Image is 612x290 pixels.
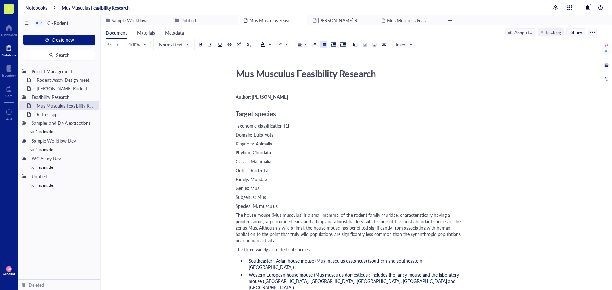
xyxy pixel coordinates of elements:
div: Untitled [29,172,97,181]
div: Backlog [546,29,561,36]
span: MB [7,268,10,270]
span: Genus: Mus [236,185,259,191]
div: No files inside [19,145,99,154]
span: Class: Mammalia [236,158,271,165]
span: Search [56,53,69,58]
a: Notebook [2,43,16,57]
span: The house mouse (Mus musculus) is a small mammal of the rodent family Muridae, characteristically... [236,212,462,244]
div: Mus Musculus Feasibility Research [233,66,460,81]
span: Document [106,30,127,36]
div: Mus Musculus Feasibility Research [34,101,97,110]
div: Add [6,117,12,121]
span: Taxonomic classification [1] [236,123,289,129]
span: Metadata [165,30,184,36]
span: Subgenus: Mus [236,194,266,200]
span: T [7,4,11,12]
div: Deleted [29,281,44,288]
div: Notebook [2,53,16,57]
div: Dashboard [1,33,17,37]
div: [PERSON_NAME] Rodent Test Full Proposal [34,84,97,93]
a: Notebooks [25,5,47,11]
div: Account [3,272,15,276]
div: No files inside [19,181,99,190]
div: Rattus spp. [34,110,97,119]
span: Family: Muridae [236,176,267,182]
div: Assign to [514,29,532,36]
a: Core [5,84,12,98]
a: Dashboard [1,23,17,37]
div: WC Assay Dev [29,154,97,163]
span: Phylum: Chordata [236,149,271,156]
div: Inventory [2,74,16,77]
span: Author: [PERSON_NAME] [236,94,288,100]
span: Insert [396,42,413,47]
span: Domain: Eukaryota [236,131,273,138]
span: Species: M. musculus [236,203,278,209]
div: Core [5,94,12,98]
button: Share [566,28,586,36]
span: Normal text [159,42,190,47]
span: Southeastern Asian house mouse (Mus musculus castaneus) (southern and southeastern [GEOGRAPHIC_DA... [249,258,424,270]
span: IC - Rodent [46,20,68,26]
div: No files inside [19,163,99,172]
div: Samples and DNA extractions [29,118,97,127]
div: ICR [36,21,42,25]
a: Inventory [2,63,16,77]
span: Materials [137,30,155,36]
div: Feasibility Research [29,93,97,102]
button: Create new [23,35,95,45]
span: Target species [236,109,276,118]
div: No files inside [19,127,99,136]
div: AI [605,48,608,53]
span: Create new [52,37,74,42]
div: Rodent Assay Design meeting_[DATE] [34,75,97,84]
button: Search [23,50,95,60]
span: Kingdom: Animalia [236,140,272,147]
span: 100% [129,42,146,47]
span: Order: Rodentia [236,167,268,173]
span: Share [571,29,582,35]
div: Sample Workflow Dev [29,136,97,145]
span: The three widely accepted subspecies: [236,246,311,252]
div: Project Management [29,67,97,76]
a: Mus Musculus Feasibility Research [62,5,130,11]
